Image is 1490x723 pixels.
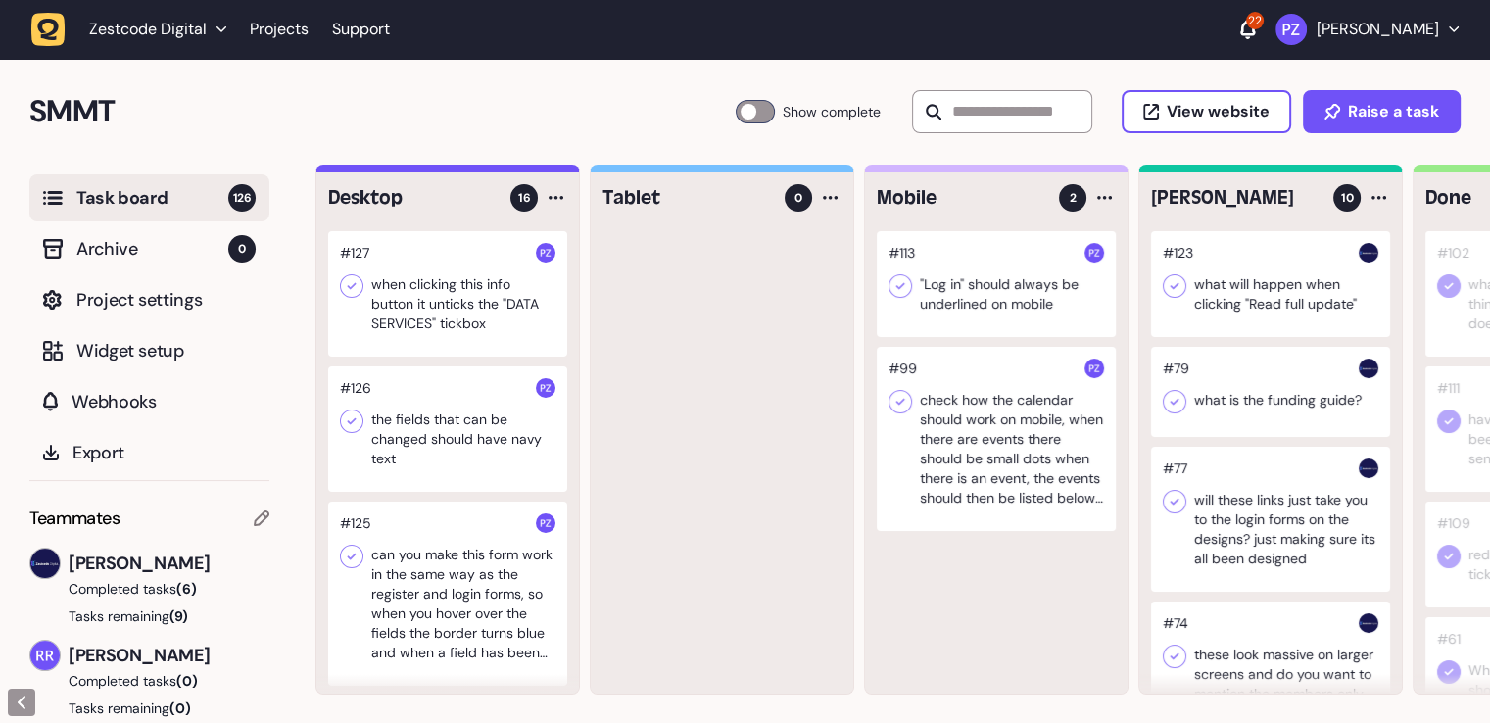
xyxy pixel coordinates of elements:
[1303,90,1461,133] button: Raise a task
[30,549,60,578] img: Harry Robinson
[69,642,269,669] span: [PERSON_NAME]
[536,378,555,398] img: Paris Zisis
[1070,189,1077,207] span: 2
[169,699,191,717] span: (0)
[76,286,256,313] span: Project settings
[877,184,1045,212] h4: Mobile
[1275,14,1459,45] button: [PERSON_NAME]
[332,20,390,39] a: Support
[1359,243,1378,263] img: Harry Robinson
[29,505,120,532] span: Teammates
[602,184,771,212] h4: Tablet
[176,672,198,690] span: (0)
[29,88,736,135] h2: SMMT
[518,189,531,207] span: 16
[250,12,309,47] a: Projects
[29,225,269,272] button: Archive0
[536,513,555,533] img: Paris Zisis
[1275,14,1307,45] img: Paris Zisis
[1359,613,1378,633] img: Harry Robinson
[29,699,269,718] button: Tasks remaining(0)
[69,550,269,577] span: [PERSON_NAME]
[176,580,197,598] span: (6)
[1348,104,1439,120] span: Raise a task
[794,189,802,207] span: 0
[72,388,256,415] span: Webhooks
[29,378,269,425] button: Webhooks
[76,337,256,364] span: Widget setup
[29,276,269,323] button: Project settings
[1359,458,1378,478] img: Harry Robinson
[29,327,269,374] button: Widget setup
[72,439,256,466] span: Export
[169,607,188,625] span: (9)
[1084,243,1104,263] img: Paris Zisis
[328,184,497,212] h4: Desktop
[1246,12,1264,29] div: 22
[1151,184,1320,212] h4: Harry
[29,579,254,599] button: Completed tasks(6)
[1122,90,1291,133] button: View website
[1359,359,1378,378] img: Harry Robinson
[76,235,228,263] span: Archive
[228,235,256,263] span: 0
[89,20,207,39] span: Zestcode Digital
[29,606,269,626] button: Tasks remaining(9)
[1317,20,1439,39] p: [PERSON_NAME]
[783,100,881,123] span: Show complete
[76,184,228,212] span: Task board
[29,671,254,691] button: Completed tasks(0)
[1084,359,1104,378] img: Paris Zisis
[1167,104,1270,120] span: View website
[228,184,256,212] span: 126
[29,429,269,476] button: Export
[31,12,238,47] button: Zestcode Digital
[536,243,555,263] img: Paris Zisis
[29,174,269,221] button: Task board126
[1341,189,1354,207] span: 10
[30,641,60,670] img: Riki-leigh Robinson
